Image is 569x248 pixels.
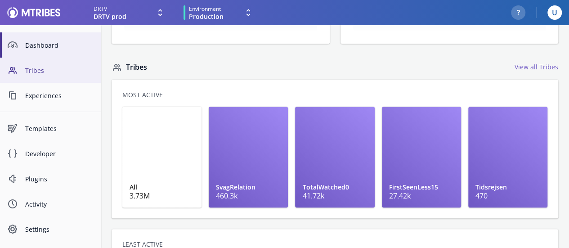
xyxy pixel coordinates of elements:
h1: FirstSeenLess15 [389,183,454,191]
svg: Cog Symbol [7,224,18,234]
svg: People Symbol [112,62,122,72]
span: Developer [25,149,94,158]
a: TotalWatched041.72k [295,107,374,207]
svg: Content Symbol [7,90,18,101]
span: Environment [189,5,221,13]
svg: Code Snippet Symbol [7,148,18,159]
span: Tribes [25,66,94,75]
svg: Expand drop down icon [243,7,254,18]
svg: Plugin Symbol [7,173,18,184]
a: View all Tribes [515,63,558,72]
span: Activity [25,199,94,209]
a: FirstSeenLess1527.42k [382,107,461,207]
svg: Dashboard Symbol [7,40,18,50]
h1: Tidsrejsen [475,183,540,191]
a: Tidsrejsen470 [468,107,547,207]
span: DRTV prod [94,13,126,20]
span: DRTV [94,5,107,13]
button: EnvironmentProduction [184,5,256,21]
svg: Time Symbol [7,198,18,209]
a: SvagRelation460.3k [209,107,288,207]
svg: People Symbol [7,65,18,76]
svg: Experiences Symbol [7,123,18,134]
button: ? [511,5,525,20]
p: 27.42k [389,191,411,200]
h3: Most active [122,90,547,99]
a: All3.73M [122,107,202,207]
p: 3.73M [130,191,150,200]
button: DRTVDRTV prod [94,5,166,20]
svg: Expand drop down icon [155,7,166,18]
a: Tribes [126,62,147,72]
button: U [547,5,562,20]
span: Production [189,13,224,20]
span: Dashboard [25,41,94,50]
span: Plugins [25,174,94,184]
span: Templates [25,124,94,133]
h1: All [130,183,194,191]
p: 460.3k [216,191,237,200]
span: Experiences [25,91,94,100]
p: 470 [475,191,488,200]
h1: TotalWatched0 [302,183,367,191]
h1: SvagRelation [216,183,281,191]
span: Settings [25,225,94,234]
p: 41.72k [302,191,324,200]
